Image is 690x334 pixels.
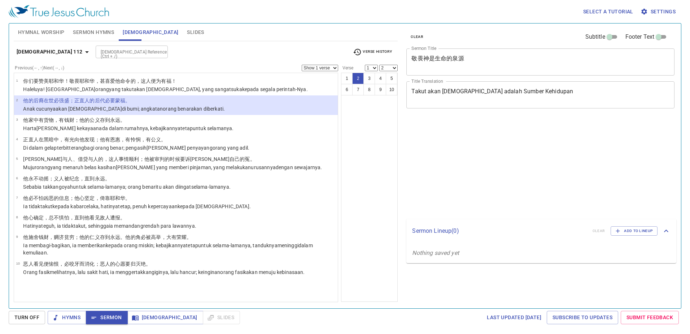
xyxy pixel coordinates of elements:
[583,7,633,16] span: Select a tutorial
[23,243,313,256] wh34: ; kebajikannya
[412,227,586,235] p: Sermon Lineup ( 0 )
[23,116,233,124] p: 他家
[375,84,386,95] button: 9
[100,234,192,240] wh6666: 存到
[118,204,251,209] wh3820: tetap
[196,269,305,275] wh4549: ; keinginan
[105,176,110,181] wh5769: 。
[143,223,196,229] wh7200: rendah para lawannya
[54,195,130,201] wh7451: 的信息
[147,145,249,151] wh2587: [PERSON_NAME] penyayang
[59,261,151,267] wh3707: ，必咬
[125,261,151,267] wh8378: 要归灭绝
[642,7,676,16] span: Settings
[54,137,166,142] wh2822: 中，有光
[611,226,658,236] button: Add to Lineup
[411,34,423,40] span: clear
[187,28,204,37] span: Slides
[50,269,305,275] wh7563: melihatnya
[38,184,231,190] wh3588: ia takkan
[73,28,114,37] span: Sermon Hymns
[148,125,233,131] wh1004: , kebajikannya
[48,311,86,324] button: Hymns
[23,105,225,112] p: Anak cucunya
[64,78,176,84] wh3050: ！敬畏
[40,204,251,209] wh3808: takut
[16,261,20,265] span: 10
[49,176,110,181] wh4131: ；义人
[16,78,18,82] span: 1
[193,125,233,131] wh5975: untuk selamanya
[120,117,125,123] wh5703: 。
[187,234,192,240] wh3519: 。
[625,33,655,41] span: Footer Text
[127,311,203,324] button: [DEMOGRAPHIC_DATA]
[125,184,231,190] wh5769: ; orang benar
[213,145,249,151] wh7349: orang yang adil
[363,73,375,84] button: 3
[16,137,18,141] span: 4
[223,106,225,112] wh1288: .
[23,175,230,182] p: 他永
[34,215,126,220] wh3820: 确定
[16,196,18,200] span: 7
[89,98,130,103] wh3477: 的后代
[211,164,322,170] wh3867: , yang melakukan
[52,204,251,209] wh3372: kepada kabar
[69,195,131,201] wh8052: ；他心
[16,215,18,219] span: 8
[44,261,151,267] wh7200: 便恼恨
[110,117,125,123] wh5975: 永远
[251,164,322,170] wh3557: urusannya
[74,223,196,229] wh3808: takut
[34,261,151,267] wh7563: 看见
[200,86,308,92] wh3068: , yang sangat
[23,222,196,230] p: Hatinya
[23,136,249,143] p: 正直人
[95,86,307,92] wh835: orang
[108,269,305,275] wh3707: , ia menggertakkan
[23,164,322,171] p: Mujur
[352,73,364,84] button: 2
[553,313,612,322] span: Subscribe to Updates
[180,125,233,131] wh6666: tetap
[411,55,669,69] textarea: 敬畏神是生命的泉源
[23,194,251,202] p: 他必不怕
[168,269,305,275] wh8127: , lalu hancur
[100,215,126,220] wh7200: 敌人
[43,86,308,92] wh1984: ! [GEOGRAPHIC_DATA]
[151,78,176,84] wh376: 便为有福
[41,223,196,229] wh3820: teguh
[105,78,176,84] wh3966: 喜爱
[125,195,130,201] wh3068: 。
[15,66,64,70] label: Previous (←, ↑) Next (→, ↓)
[220,269,305,275] wh8378: orang fasik
[23,243,313,256] wh6340: , ia memberikan
[84,195,130,201] wh3820: 坚定
[23,203,251,210] p: Ia tidak
[547,311,618,324] a: Subscribe to Updates
[412,249,459,256] i: Nothing saved yet
[120,137,166,142] wh2587: ，有怜悯
[23,260,305,267] p: 恶人
[88,156,255,162] wh3867: 与人的，这人事情顺利；他被审判的时候要诉[PERSON_NAME]自己的冤。
[626,313,673,322] span: Submit Feedback
[141,137,166,142] wh7349: ，有公义
[341,84,353,95] button: 6
[303,269,305,275] wh6: .
[161,234,192,240] wh7311: ，大有荣耀
[74,137,166,142] wh216: 向他发现
[99,125,233,131] wh6239: ada dalam rumahnya
[16,235,18,239] span: 9
[84,204,251,209] wh8052: celaka
[163,106,225,112] wh1755: orang benar
[54,117,125,123] wh1952: ，有钱财
[9,311,45,324] button: Turn Off
[341,73,353,84] button: 1
[231,86,308,92] wh3966: suka
[141,234,192,240] wh7161: 必被高举
[23,234,336,241] p: 他施舍
[248,145,249,151] wh6662: .
[191,106,225,112] wh3477: akan diberkati
[16,117,18,121] span: 3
